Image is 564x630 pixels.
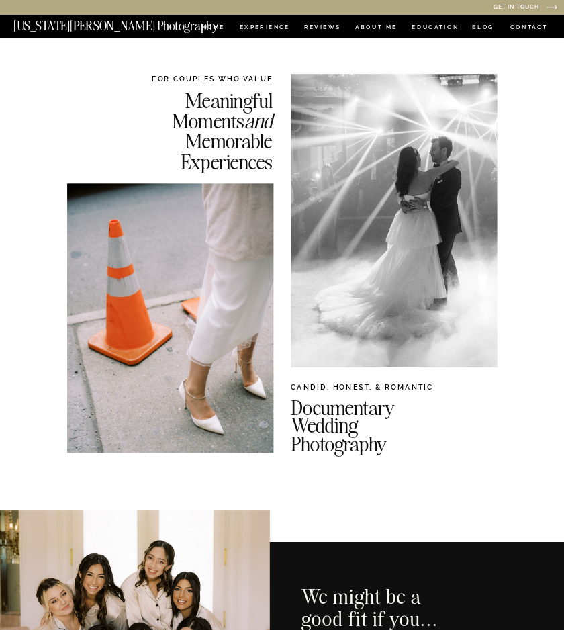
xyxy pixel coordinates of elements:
a: Experience [240,24,289,32]
i: and [244,107,273,134]
a: HOME [200,24,227,32]
h2: Documentary Wedding Photography [291,399,539,447]
a: CONTACT [510,21,549,32]
a: REVIEWS [304,24,340,32]
h2: Meaningful Moments Memorable Experiences [124,90,273,171]
h2: FOR COUPLES WHO VALUE [124,75,273,85]
a: [US_STATE][PERSON_NAME] Photography [13,19,249,28]
a: ABOUT ME [355,24,398,32]
h2: CANDID, HONEST, & ROMANTIC [291,382,497,396]
a: BLOG [472,24,495,32]
a: Get in Touch [397,4,539,11]
a: EDUCATION [411,24,461,32]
